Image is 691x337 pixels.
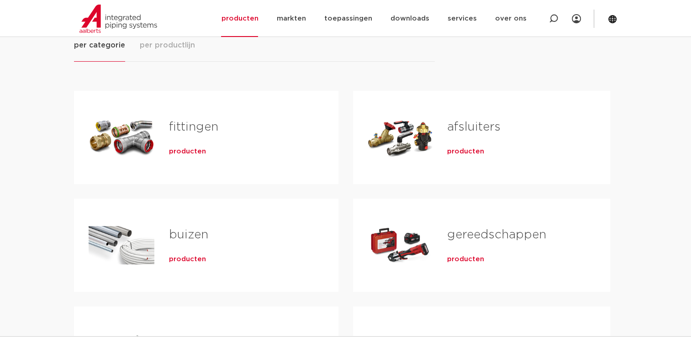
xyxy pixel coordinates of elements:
a: producten [447,147,484,156]
span: per productlijn [140,40,195,51]
a: producten [169,147,206,156]
a: producten [447,255,484,264]
a: gereedschappen [447,229,546,241]
a: afsluiters [447,121,501,133]
a: buizen [169,229,208,241]
a: fittingen [169,121,218,133]
span: per categorie [74,40,125,51]
a: producten [169,255,206,264]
